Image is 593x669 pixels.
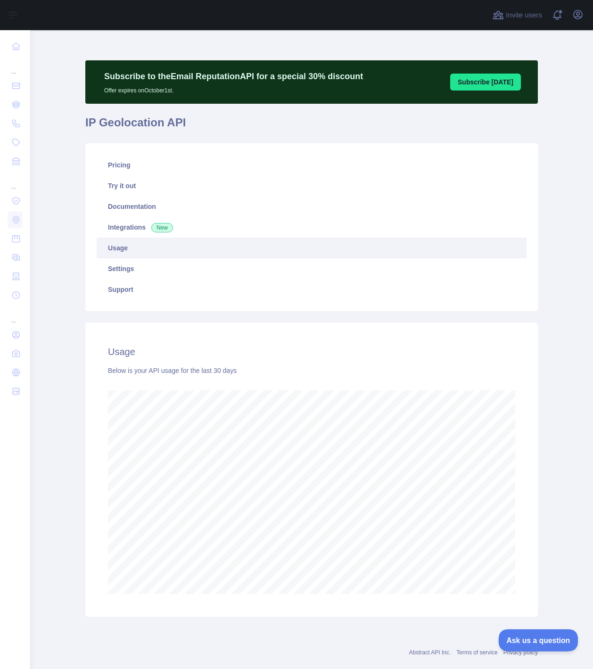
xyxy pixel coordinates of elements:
div: Below is your API usage for the last 30 days [108,366,515,375]
a: Abstract API Inc. [409,649,451,656]
iframe: Toggle Customer Support [499,629,579,651]
div: ... [8,172,23,190]
span: New [151,223,173,232]
a: Usage [97,238,527,258]
button: Subscribe [DATE] [450,74,521,91]
a: Integrations New [97,217,527,238]
button: Invite users [491,8,544,23]
a: Support [97,279,527,300]
a: Settings [97,258,527,279]
span: Invite users [506,10,542,21]
h2: Usage [108,345,515,358]
p: Offer expires on October 1st. [104,83,363,94]
a: Terms of service [456,649,497,656]
h1: IP Geolocation API [85,115,538,138]
a: Privacy policy [503,649,538,656]
div: ... [8,57,23,75]
div: ... [8,306,23,324]
a: Documentation [97,196,527,217]
a: Try it out [97,175,527,196]
a: Pricing [97,155,527,175]
p: Subscribe to the Email Reputation API for a special 30 % discount [104,70,363,83]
